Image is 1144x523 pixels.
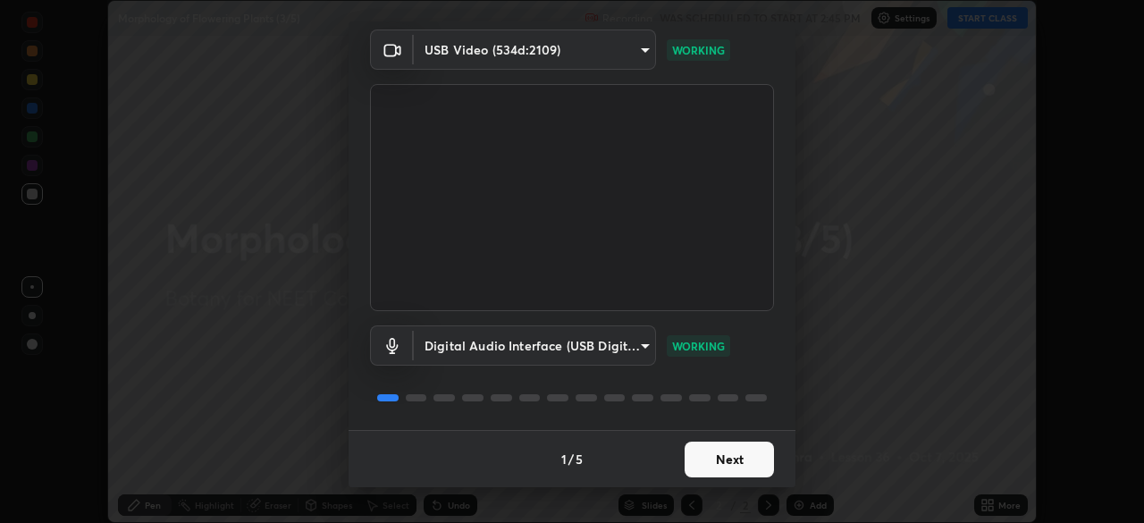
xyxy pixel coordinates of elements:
h4: 1 [561,450,567,468]
button: Next [685,442,774,477]
p: WORKING [672,338,725,354]
div: USB Video (534d:2109) [414,30,656,70]
p: WORKING [672,42,725,58]
h4: 5 [576,450,583,468]
div: USB Video (534d:2109) [414,325,656,366]
h4: / [568,450,574,468]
